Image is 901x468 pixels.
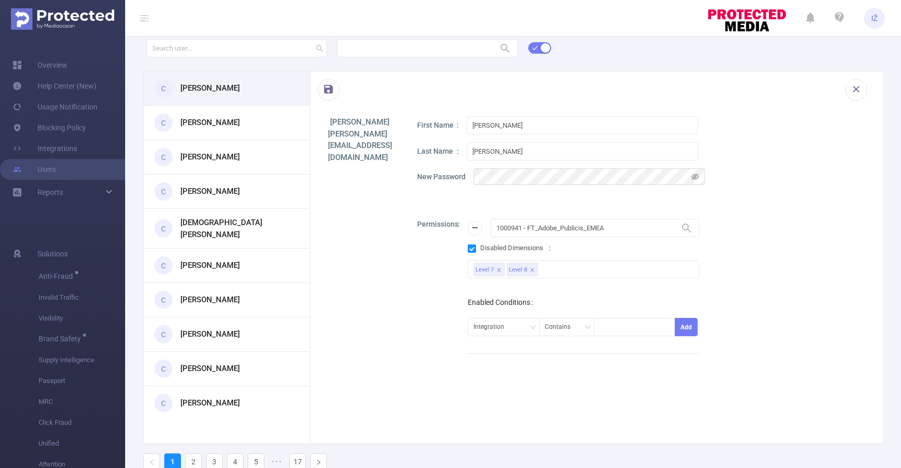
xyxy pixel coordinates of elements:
[39,433,125,454] span: Unified
[161,218,166,239] span: C
[530,267,535,274] i: icon: close
[417,146,459,157] p: Last Name
[476,244,547,252] span: Disabled Dimensions
[161,359,166,379] span: C
[315,459,322,465] i: icon: right
[39,391,125,412] span: MRC
[161,324,166,345] span: C
[417,120,459,131] p: First Name
[507,263,538,276] li: Level 8
[39,350,125,371] span: Supply Intelligence
[39,287,125,308] span: Invalid Traffic
[149,459,155,465] i: icon: left
[509,263,527,277] div: Level 8
[417,171,466,182] p: New Password
[180,217,291,240] h3: [DEMOGRAPHIC_DATA][PERSON_NAME]
[316,45,323,52] i: icon: search
[13,55,67,76] a: Overview
[161,393,166,414] span: C
[545,318,578,336] div: Contains
[691,173,699,180] i: icon: eye-invisible
[180,397,240,409] h3: [PERSON_NAME]
[161,255,166,276] span: C
[161,78,166,99] span: C
[11,8,114,30] img: Protected Media
[161,147,166,168] span: C
[13,96,98,117] a: Usage Notification
[871,8,878,29] span: IŽ
[417,219,460,230] p: Permissions
[180,328,240,340] h3: [PERSON_NAME]
[161,290,166,311] span: C
[473,318,512,336] div: Integration
[161,113,166,133] span: C
[180,363,240,375] h3: [PERSON_NAME]
[180,117,240,129] h3: [PERSON_NAME]
[39,273,77,280] span: Anti-Fraud
[467,142,698,161] input: Last Name
[13,117,86,138] a: Blocking Policy
[473,263,505,276] li: Level 7
[39,308,125,329] span: Visibility
[180,294,240,306] h3: [PERSON_NAME]
[38,182,63,203] a: Reports
[180,186,240,198] h3: [PERSON_NAME]
[467,116,698,134] input: First Name
[13,159,56,180] a: Users
[39,371,125,391] span: Passport
[39,412,125,433] span: Click Fraud
[13,76,96,96] a: Help Center (New)
[161,181,166,202] span: C
[147,39,327,57] input: Search user...
[38,243,68,264] span: Solutions
[180,82,240,94] h3: [PERSON_NAME]
[38,188,63,196] span: Reports
[468,221,482,236] button: icon: minus
[180,260,240,272] h3: [PERSON_NAME]
[328,128,392,164] h1: [PERSON_NAME][EMAIL_ADDRESS][DOMAIN_NAME]
[39,335,84,342] span: Brand Safety
[13,138,77,159] a: Integrations
[330,116,389,128] h1: [PERSON_NAME]
[468,298,537,306] label: Enabled Conditions
[530,324,536,331] i: icon: down
[180,151,240,163] h3: [PERSON_NAME]
[476,263,494,277] div: Level 7
[496,267,502,274] i: icon: close
[675,318,698,336] button: Add
[532,45,538,51] i: icon: check
[585,324,591,331] i: icon: down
